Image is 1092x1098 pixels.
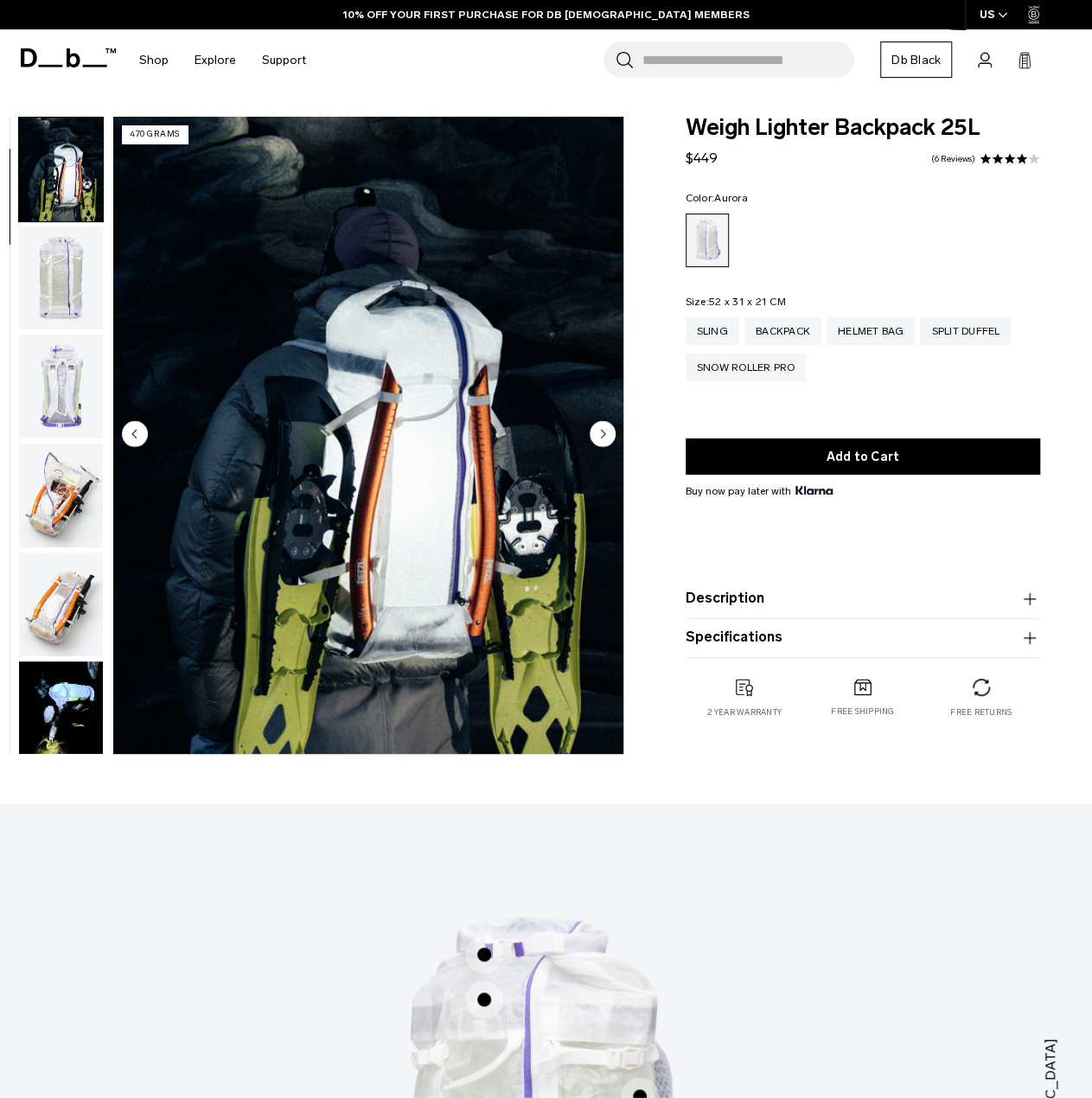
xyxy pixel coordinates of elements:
[262,29,306,91] a: Support
[950,706,1012,718] p: Free returns
[920,317,1011,345] a: Split Duffel
[686,589,1040,610] button: Description
[686,150,718,166] span: $449
[686,628,1040,648] button: Specifications
[343,7,750,22] a: 10% OFF YOUR FIRST PURCHASE FOR DB [DEMOGRAPHIC_DATA] MEMBERS
[19,335,103,438] img: Weigh_Lighter_Backpack_25L_3.png
[880,41,952,78] a: Db Black
[831,705,894,718] p: Free shipping
[122,420,148,450] button: Previous slide
[18,334,104,439] button: Weigh_Lighter_Backpack_25L_3.png
[19,118,103,221] img: Weigh_Lighter_Backpack_25L_Lifestyle_new.png
[686,354,807,381] a: Snow Roller Pro
[19,661,103,765] img: Weigh Lighter Backpack 25L Aurora
[707,706,782,718] p: 2 year warranty
[686,297,786,307] legend: Size:
[113,117,623,754] img: Weigh_Lighter_Backpack_25L_Lifestyle_new.png
[686,117,1040,139] span: Weigh Lighter Backpack 25L
[18,443,104,548] button: Weigh_Lighter_Backpack_25L_4.png
[126,29,319,91] nav: Main Navigation
[686,483,833,499] span: Buy now pay later with
[709,296,786,308] span: 52 x 31 x 21 CM
[686,214,729,267] a: Aurora
[139,29,169,91] a: Shop
[744,317,821,345] a: Backpack
[122,125,188,144] p: 470 grams
[795,486,833,495] img: {"height" => 20, "alt" => "Klarna"}
[113,117,623,754] li: 2 / 18
[714,192,748,204] span: Aurora
[18,552,104,657] button: Weigh_Lighter_Backpack_25L_5.png
[18,117,104,222] button: Weigh_Lighter_Backpack_25L_Lifestyle_new.png
[19,444,103,547] img: Weigh_Lighter_Backpack_25L_4.png
[18,661,104,766] button: Weigh Lighter Backpack 25L Aurora
[686,317,739,345] a: Sling
[686,193,748,203] legend: Color:
[686,438,1040,475] button: Add to Cart
[590,420,616,450] button: Next slide
[18,226,104,331] button: Weigh_Lighter_Backpack_25L_2.png
[931,155,975,163] a: 6 reviews
[827,317,916,345] a: Helmet Bag
[19,227,103,330] img: Weigh_Lighter_Backpack_25L_2.png
[195,29,236,91] a: Explore
[19,552,103,656] img: Weigh_Lighter_Backpack_25L_5.png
